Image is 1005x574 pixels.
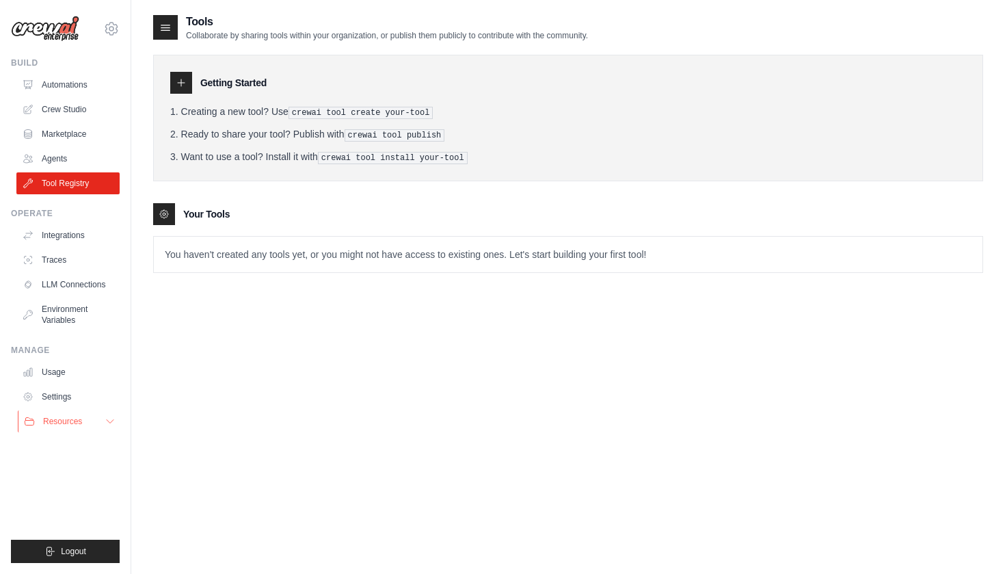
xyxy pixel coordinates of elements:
a: Automations [16,74,120,96]
h3: Your Tools [183,207,230,221]
a: Marketplace [16,123,120,145]
a: Integrations [16,224,120,246]
p: Collaborate by sharing tools within your organization, or publish them publicly to contribute wit... [186,30,588,41]
div: Manage [11,345,120,356]
div: Operate [11,208,120,219]
a: Settings [16,386,120,408]
a: Agents [16,148,120,170]
a: Tool Registry [16,172,120,194]
a: Environment Variables [16,298,120,331]
li: Creating a new tool? Use [170,105,966,119]
a: LLM Connections [16,274,120,296]
p: You haven't created any tools yet, or you might not have access to existing ones. Let's start bui... [154,237,982,272]
button: Logout [11,540,120,563]
pre: crewai tool create your-tool [289,107,433,119]
img: Logo [11,16,79,42]
pre: crewai tool install your-tool [318,152,468,164]
pre: crewai tool publish [345,129,445,142]
div: Build [11,57,120,68]
span: Logout [61,546,86,557]
a: Traces [16,249,120,271]
a: Usage [16,361,120,383]
h2: Tools [186,14,588,30]
span: Resources [43,416,82,427]
a: Crew Studio [16,99,120,120]
li: Ready to share your tool? Publish with [170,127,966,142]
button: Resources [18,410,121,432]
li: Want to use a tool? Install it with [170,150,966,164]
h3: Getting Started [200,76,267,90]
